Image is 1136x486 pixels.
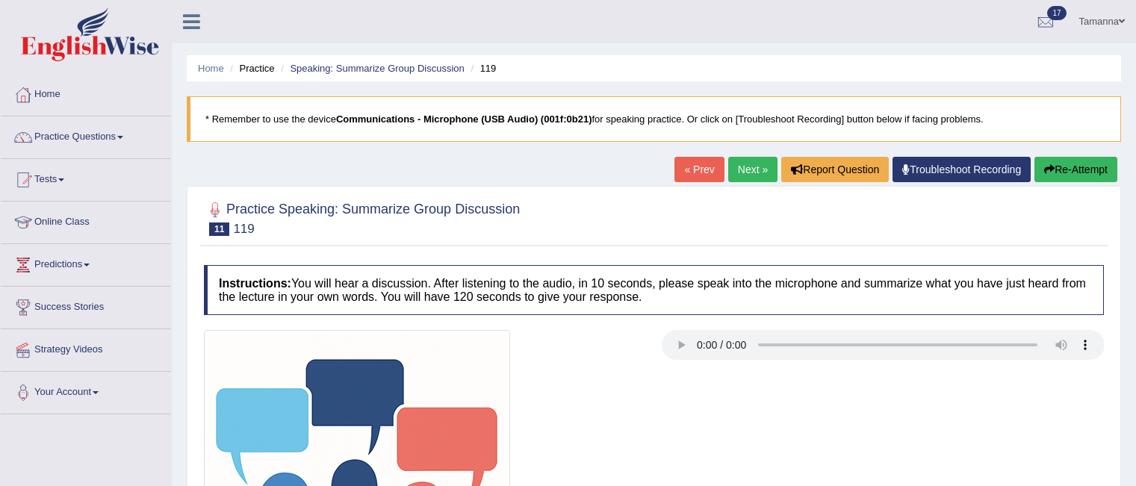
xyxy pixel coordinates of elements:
small: 119 [233,222,254,236]
a: Next » [728,157,777,182]
a: Tests [1,159,171,196]
button: Report Question [781,157,889,182]
a: Your Account [1,372,171,409]
li: 119 [467,61,496,75]
a: Success Stories [1,287,171,324]
a: Troubleshoot Recording [893,157,1031,182]
span: 11 [209,222,229,236]
blockquote: * Remember to use the device for speaking practice. Or click on [Troubleshoot Recording] button b... [187,96,1121,142]
button: Re-Attempt [1034,157,1117,182]
b: Communications - Microphone (USB Audio) (001f:0b21) [336,113,592,125]
a: Home [198,63,224,74]
a: Practice Questions [1,116,171,154]
a: « Prev [674,157,724,182]
li: Practice [226,61,274,75]
span: 17 [1047,6,1066,20]
h4: You will hear a discussion. After listening to the audio, in 10 seconds, please speak into the mi... [204,265,1104,315]
a: Speaking: Summarize Group Discussion [290,63,464,74]
b: Instructions: [219,277,291,290]
a: Strategy Videos [1,329,171,367]
h2: Practice Speaking: Summarize Group Discussion [204,199,520,236]
a: Home [1,74,171,111]
a: Online Class [1,202,171,239]
a: Predictions [1,244,171,281]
